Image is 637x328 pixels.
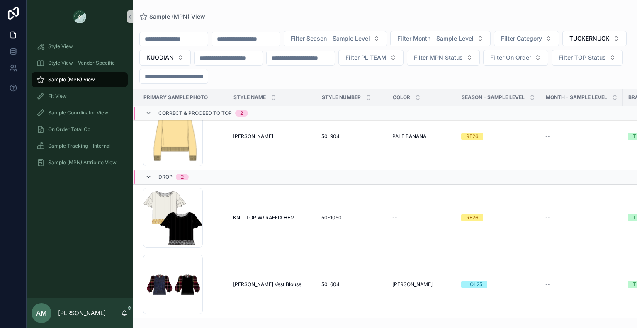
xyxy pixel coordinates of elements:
span: AM [36,308,47,318]
button: Select Button [562,31,627,46]
span: Style View - Vendor Specific [48,60,115,66]
a: RE26 [461,214,535,221]
span: Filter Month - Sample Level [397,34,474,43]
span: 50-904 [321,133,340,140]
span: Filter Season - Sample Level [291,34,370,43]
a: [PERSON_NAME] [392,281,451,288]
span: PALE BANANA [392,133,426,140]
span: Filter On Order [490,53,531,62]
button: Select Button [390,31,491,46]
div: RE26 [466,133,478,140]
a: Style View - Vendor Specific [32,56,128,70]
button: Select Button [284,31,387,46]
a: 50-1050 [321,214,382,221]
a: Style View [32,39,128,54]
a: Sample Tracking - Internal [32,138,128,153]
div: 2 [181,174,184,180]
span: -- [392,214,397,221]
span: Style Name [233,94,266,101]
span: Sample Tracking - Internal [48,143,111,149]
span: KUODIAN [146,53,174,62]
a: On Order Total Co [32,122,128,137]
a: PALE BANANA [392,133,451,140]
span: Fit View [48,93,67,100]
span: [PERSON_NAME] Vest Blouse [233,281,301,288]
a: Fit View [32,89,128,104]
span: Color [393,94,410,101]
a: 50-604 [321,281,382,288]
button: Select Button [552,50,623,66]
span: 50-1050 [321,214,342,221]
span: Style Number [322,94,361,101]
span: Style View [48,43,73,50]
span: Season - Sample Level [462,94,525,101]
img: App logo [73,10,86,23]
span: Filter MPN Status [414,53,463,62]
button: Select Button [483,50,548,66]
p: [PERSON_NAME] [58,309,106,317]
span: -- [545,133,550,140]
a: -- [545,214,618,221]
span: Sample (MPN) View [48,76,95,83]
span: TUCKERNUCK [569,34,610,43]
a: -- [545,281,618,288]
a: [PERSON_NAME] Vest Blouse [233,281,311,288]
a: 50-904 [321,133,382,140]
span: Filter TOP Status [559,53,606,62]
div: scrollable content [27,33,133,181]
span: PRIMARY SAMPLE PHOTO [143,94,208,101]
span: [PERSON_NAME] [233,133,273,140]
span: Sample Coordinator View [48,109,108,116]
div: 2 [240,110,243,117]
button: Select Button [338,50,404,66]
span: Sample (MPN) Attribute View [48,159,117,166]
span: MONTH - SAMPLE LEVEL [546,94,607,101]
button: Select Button [494,31,559,46]
a: Sample (MPN) View [139,12,205,21]
span: Correct & Proceed to TOP [158,110,232,117]
a: RE26 [461,133,535,140]
span: -- [545,214,550,221]
a: -- [545,133,618,140]
span: -- [545,281,550,288]
a: Sample (MPN) Attribute View [32,155,128,170]
span: On Order Total Co [48,126,90,133]
span: Filter Category [501,34,542,43]
a: HOL25 [461,281,535,288]
a: Sample (MPN) View [32,72,128,87]
span: Drop [158,174,173,180]
button: Select Button [139,50,191,66]
div: HOL25 [466,281,482,288]
span: [PERSON_NAME] [392,281,433,288]
a: Sample Coordinator View [32,105,128,120]
span: Filter PL TEAM [345,53,387,62]
div: RE26 [466,214,478,221]
a: -- [392,214,451,221]
a: KNIT TOP W/ RAFFIA HEM [233,214,311,221]
span: 50-604 [321,281,340,288]
button: Select Button [407,50,480,66]
span: Sample (MPN) View [149,12,205,21]
span: KNIT TOP W/ RAFFIA HEM [233,214,295,221]
a: [PERSON_NAME] [233,133,311,140]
